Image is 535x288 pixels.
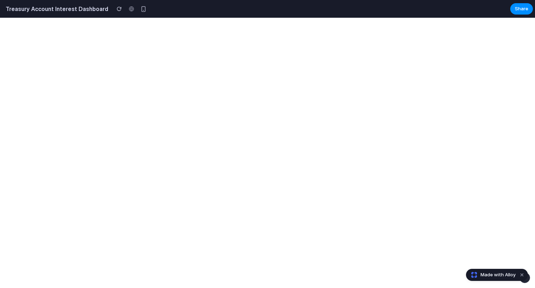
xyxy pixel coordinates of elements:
[481,271,516,278] span: Made with Alloy
[515,5,528,12] span: Share
[466,271,516,278] a: Made with Alloy
[518,271,526,279] button: Dismiss watermark
[3,5,108,13] h2: Treasury Account Interest Dashboard
[510,3,533,15] button: Share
